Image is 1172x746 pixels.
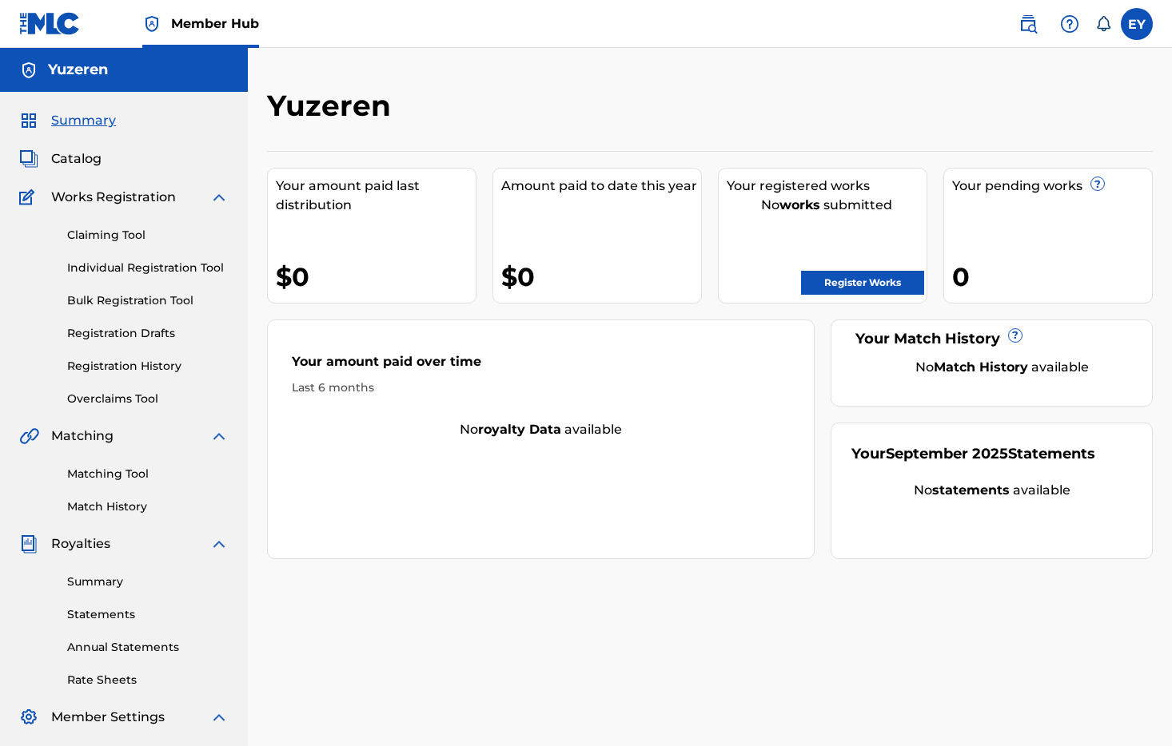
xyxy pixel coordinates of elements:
[886,445,1008,462] span: September 2025
[1012,8,1044,40] a: Public Search
[67,498,229,515] a: Match History
[478,422,561,437] strong: royalty data
[67,325,229,342] a: Registration Drafts
[209,188,229,207] img: expand
[51,534,110,554] span: Royalties
[1121,8,1153,40] div: User Menu
[851,443,1095,465] div: Your Statements
[19,708,38,727] img: Member Settings
[142,14,161,34] img: Top Rightsholder
[501,259,701,295] div: $0
[48,61,108,79] h5: Yuzeren
[1054,8,1086,40] div: Help
[851,481,1132,500] div: No available
[67,358,229,375] a: Registration History
[1009,329,1022,342] span: ?
[67,573,229,590] a: Summary
[292,379,790,396] div: Last 6 months
[952,259,1152,295] div: 0
[51,188,176,207] span: Works Registration
[19,111,38,130] img: Summary
[171,14,259,33] span: Member Hub
[1092,669,1172,746] iframe: Chat Widget
[501,177,701,196] div: Amount paid to date this year
[51,427,114,446] span: Matching
[67,227,229,244] a: Claiming Tool
[276,177,476,215] div: Your amount paid last distribution
[51,111,116,130] span: Summary
[1095,16,1111,32] div: Notifications
[19,149,102,169] a: CatalogCatalog
[934,359,1028,375] strong: Match History
[932,482,1010,498] strong: statements
[19,111,116,130] a: SummarySummary
[67,466,229,482] a: Matching Tool
[209,427,229,446] img: expand
[67,672,229,688] a: Rate Sheets
[67,606,229,623] a: Statements
[1060,14,1079,34] img: help
[19,534,38,554] img: Royalties
[727,177,927,196] div: Your registered works
[1019,14,1038,34] img: search
[67,260,229,276] a: Individual Registration Tool
[1091,177,1104,190] span: ?
[292,352,790,379] div: Your amount paid over time
[209,534,229,554] img: expand
[851,328,1132,350] div: Your Match History
[19,12,81,35] img: MLC Logo
[209,708,229,727] img: expand
[276,259,476,295] div: $0
[51,708,165,727] span: Member Settings
[727,196,927,215] div: No submitted
[268,420,814,439] div: No available
[952,177,1152,196] div: Your pending works
[779,197,820,212] strong: works
[267,88,399,124] h2: Yuzeren
[67,639,229,656] a: Annual Statements
[871,358,1132,377] div: No available
[67,292,229,309] a: Bulk Registration Tool
[19,149,38,169] img: Catalog
[801,271,924,295] a: Register Works
[19,427,39,446] img: Matching
[67,391,229,407] a: Overclaims Tool
[19,188,40,207] img: Works Registration
[19,61,38,80] img: Accounts
[51,149,102,169] span: Catalog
